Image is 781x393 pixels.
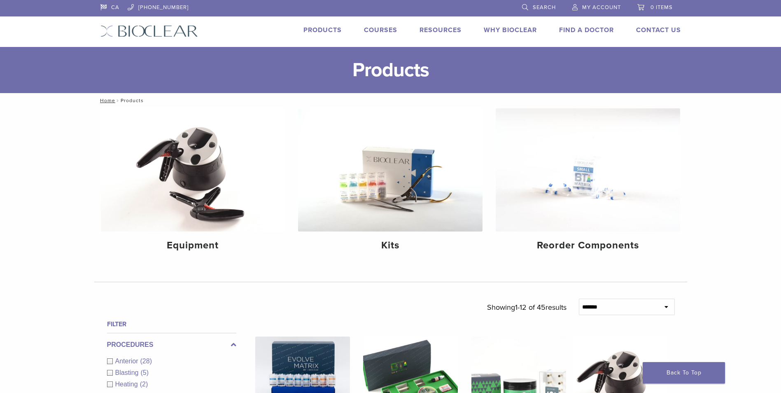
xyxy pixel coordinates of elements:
span: / [115,98,121,103]
span: (28) [140,358,152,365]
img: Equipment [101,108,285,232]
label: Procedures [107,340,236,350]
a: Back To Top [643,362,725,384]
h4: Reorder Components [502,238,674,253]
a: Find A Doctor [559,26,614,34]
span: Blasting [115,369,141,376]
span: Search [533,4,556,11]
h4: Equipment [107,238,279,253]
img: Kits [298,108,483,232]
span: Heating [115,381,140,388]
img: Bioclear [100,25,198,37]
p: Showing results [487,299,567,316]
span: (2) [140,381,148,388]
span: 0 items [650,4,673,11]
a: Courses [364,26,397,34]
a: Resources [420,26,462,34]
a: Reorder Components [496,108,680,258]
h4: Filter [107,319,236,329]
a: Home [98,98,115,103]
a: Equipment [101,108,285,258]
span: (5) [140,369,149,376]
a: Contact Us [636,26,681,34]
span: 1-12 of 45 [515,303,546,312]
a: Products [303,26,342,34]
nav: Products [94,93,687,108]
a: Kits [298,108,483,258]
span: Anterior [115,358,140,365]
h4: Kits [305,238,476,253]
span: My Account [582,4,621,11]
a: Why Bioclear [484,26,537,34]
img: Reorder Components [496,108,680,232]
